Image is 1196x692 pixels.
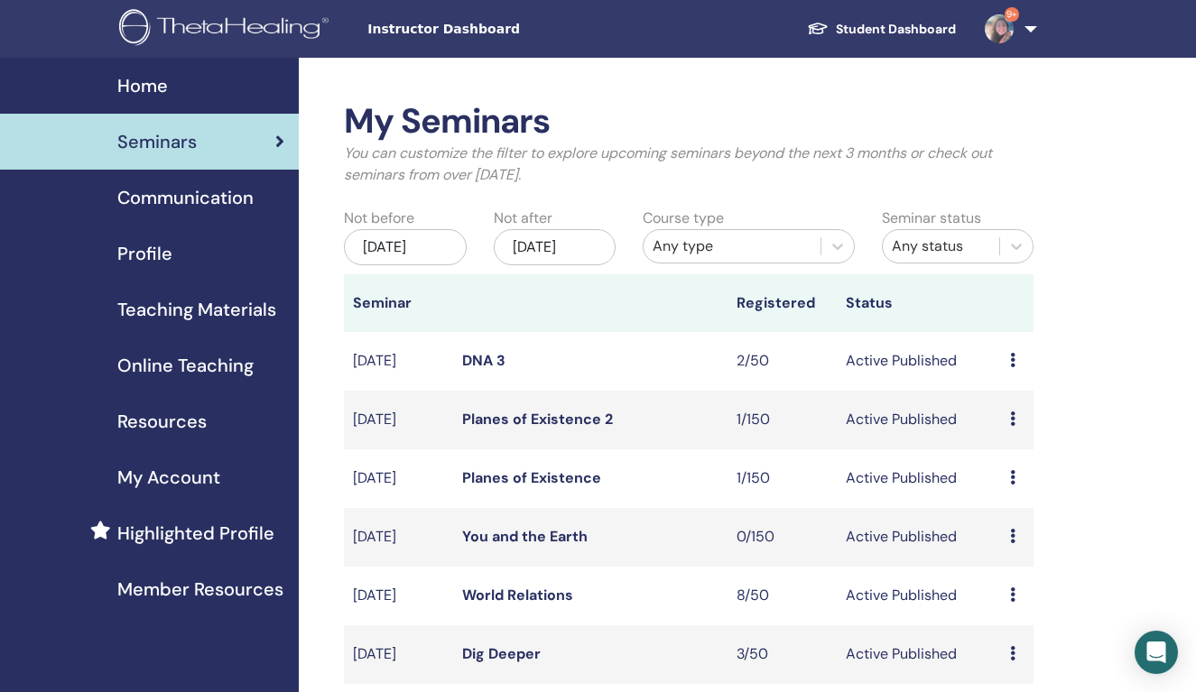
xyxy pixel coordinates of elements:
[494,229,616,265] div: [DATE]
[643,208,724,229] label: Course type
[728,332,837,391] td: 2/50
[793,13,970,46] a: Student Dashboard
[837,274,1001,332] th: Status
[344,208,414,229] label: Not before
[462,527,588,546] a: You and the Earth
[344,143,1034,186] p: You can customize the filter to explore upcoming seminars beyond the next 3 months or check out s...
[985,14,1014,43] img: default.jpg
[344,274,453,332] th: Seminar
[344,449,453,508] td: [DATE]
[117,408,207,435] span: Resources
[462,410,613,429] a: Planes of Existence 2
[837,449,1001,508] td: Active Published
[117,128,197,155] span: Seminars
[344,229,466,265] div: [DATE]
[344,508,453,567] td: [DATE]
[837,508,1001,567] td: Active Published
[117,520,274,547] span: Highlighted Profile
[807,21,829,36] img: graduation-cap-white.svg
[117,184,254,211] span: Communication
[728,274,837,332] th: Registered
[117,464,220,491] span: My Account
[462,586,573,604] a: World Relations
[882,208,981,229] label: Seminar status
[837,332,1001,391] td: Active Published
[1005,7,1019,22] span: 9+
[462,351,505,370] a: DNA 3
[117,352,254,379] span: Online Teaching
[892,235,990,257] div: Any status
[837,391,1001,449] td: Active Published
[117,240,172,267] span: Profile
[344,101,1034,143] h2: My Seminars
[344,332,453,391] td: [DATE]
[837,625,1001,684] td: Active Published
[117,72,168,99] span: Home
[653,235,811,257] div: Any type
[1135,631,1178,674] div: Open Intercom Messenger
[728,391,837,449] td: 1/150
[728,508,837,567] td: 0/150
[837,567,1001,625] td: Active Published
[494,208,552,229] label: Not after
[462,468,601,487] a: Planes of Existence
[117,296,276,323] span: Teaching Materials
[119,9,335,50] img: logo.png
[728,625,837,684] td: 3/50
[344,567,453,625] td: [DATE]
[728,449,837,508] td: 1/150
[117,576,283,603] span: Member Resources
[728,567,837,625] td: 8/50
[462,644,541,663] a: Dig Deeper
[344,391,453,449] td: [DATE]
[344,625,453,684] td: [DATE]
[367,20,638,39] span: Instructor Dashboard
